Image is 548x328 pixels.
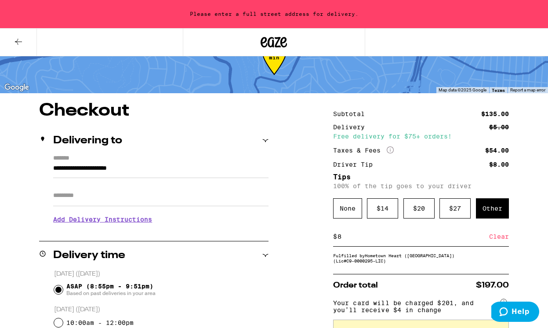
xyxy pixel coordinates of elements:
p: We'll contact you at [PHONE_NUMBER] when we arrive [53,230,269,237]
label: 10:00am - 12:00pm [66,319,134,326]
span: Map data ©2025 Google [439,87,486,92]
div: $5.00 [489,124,509,130]
div: $8.00 [489,161,509,168]
a: Open this area in Google Maps (opens a new window) [2,82,31,93]
div: $ 27 [439,198,471,219]
h2: Delivering to [53,135,122,146]
div: $ 20 [403,198,435,219]
span: Based on past deliveries in your area [66,290,156,297]
h1: Checkout [39,102,269,120]
span: Your card will be charged $201, and you’ll receive $4 in change [333,296,498,313]
div: $135.00 [481,111,509,117]
a: Terms [492,87,505,93]
div: 53-109 min [262,49,286,82]
h3: Add Delivery Instructions [53,209,269,230]
div: Clear [489,227,509,246]
div: Free delivery for $75+ orders! [333,133,509,139]
div: Subtotal [333,111,371,117]
h5: Tips [333,174,509,181]
div: Delivery [333,124,371,130]
p: 100% of the tip goes to your driver [333,182,509,190]
h2: Delivery time [53,250,125,261]
div: $ [333,227,337,246]
div: $ 14 [367,198,398,219]
iframe: Opens a widget where you can find more information [491,302,539,324]
span: Order total [333,281,378,289]
span: ASAP (8:55pm - 9:51pm) [66,283,156,297]
div: $54.00 [485,147,509,153]
div: None [333,198,362,219]
div: Fulfilled by Hometown Heart ([GEOGRAPHIC_DATA]) (Lic# C9-0000295-LIC ) [333,253,509,263]
a: Report a map error [510,87,545,92]
span: $197.00 [476,281,509,289]
div: Other [476,198,509,219]
p: [DATE] ([DATE]) [54,270,269,278]
img: Google [2,82,31,93]
div: Driver Tip [333,161,379,168]
input: 0 [337,233,489,241]
div: Taxes & Fees [333,146,394,154]
p: [DATE] ([DATE]) [54,306,269,314]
